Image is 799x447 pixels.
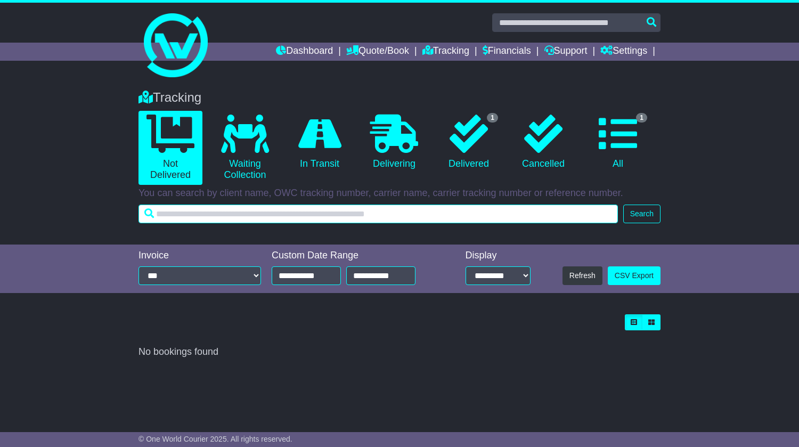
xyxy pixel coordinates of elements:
a: Settings [600,43,647,61]
span: 1 [487,113,498,123]
div: Invoice [138,250,261,262]
div: No bookings found [138,346,661,358]
a: Financials [483,43,531,61]
a: Not Delivered [138,111,202,185]
a: Quote/Book [346,43,409,61]
button: Refresh [562,266,602,285]
span: 1 [636,113,647,123]
a: Tracking [422,43,469,61]
div: Tracking [133,90,666,105]
div: Custom Date Range [272,250,438,262]
p: You can search by client name, OWC tracking number, carrier name, carrier tracking number or refe... [138,188,661,199]
a: 1 All [586,111,650,174]
a: 1 Delivered [437,111,501,174]
a: Cancelled [511,111,575,174]
button: Search [623,205,661,223]
a: Dashboard [276,43,333,61]
a: Support [544,43,588,61]
span: © One World Courier 2025. All rights reserved. [138,435,292,443]
a: CSV Export [608,266,661,285]
a: Waiting Collection [213,111,277,185]
a: Delivering [362,111,426,174]
div: Display [466,250,531,262]
a: In Transit [288,111,352,174]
